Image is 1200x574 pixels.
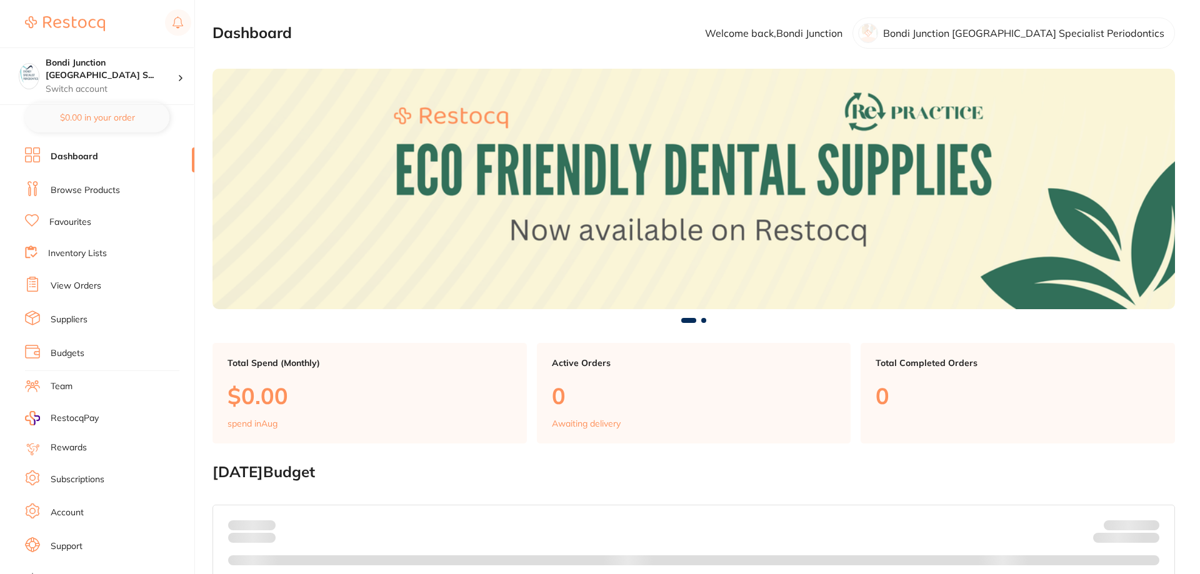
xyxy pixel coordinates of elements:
a: Total Completed Orders0 [861,343,1175,444]
p: Total Completed Orders [876,358,1160,368]
a: Account [51,507,84,519]
a: Team [51,380,72,393]
a: Favourites [49,216,91,229]
p: month [228,530,276,545]
strong: $0.00 [1137,535,1159,546]
a: Budgets [51,347,84,360]
p: Welcome back, Bondi Junction [705,27,842,39]
a: Total Spend (Monthly)$0.00spend inAug [212,343,527,444]
img: Dashboard [212,69,1175,309]
p: Total Spend (Monthly) [227,358,512,368]
img: Bondi Junction Sydney Specialist Periodontics [19,64,39,83]
a: Restocq Logo [25,9,105,38]
a: Dashboard [51,151,98,163]
a: Active Orders0Awaiting delivery [537,343,851,444]
p: spend in Aug [227,418,277,428]
p: Active Orders [552,358,836,368]
strong: $NaN [1135,520,1159,531]
p: Switch account [46,83,177,96]
p: Awaiting delivery [552,418,621,428]
a: Suppliers [51,314,87,326]
p: Budget: [1104,520,1159,530]
p: Remaining: [1093,530,1159,545]
p: 0 [552,383,836,408]
a: Rewards [51,442,87,454]
strong: $0.00 [254,520,276,531]
p: Bondi Junction [GEOGRAPHIC_DATA] Specialist Periodontics [883,27,1164,39]
img: Restocq Logo [25,16,105,31]
p: 0 [876,383,1160,408]
span: RestocqPay [51,412,99,425]
a: Subscriptions [51,473,104,486]
button: $0.00 in your order [25,102,169,132]
a: Support [51,540,82,553]
img: RestocqPay [25,411,40,425]
h2: [DATE] Budget [212,463,1175,481]
a: Inventory Lists [48,247,107,260]
h4: Bondi Junction Sydney Specialist Periodontics [46,57,177,81]
h2: Dashboard [212,24,292,42]
a: View Orders [51,280,101,292]
p: $0.00 [227,383,512,408]
a: Browse Products [51,184,120,197]
p: Spent: [228,520,276,530]
a: RestocqPay [25,411,99,425]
